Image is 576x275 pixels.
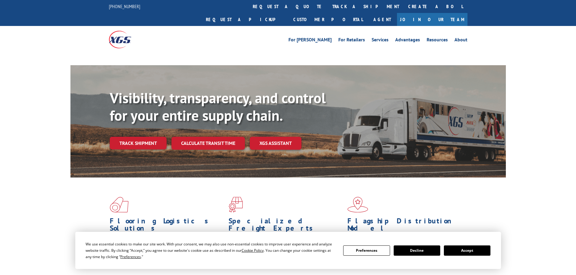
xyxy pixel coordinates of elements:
[367,13,397,26] a: Agent
[288,37,332,44] a: For [PERSON_NAME]
[427,37,448,44] a: Resources
[372,37,389,44] a: Services
[229,197,243,213] img: xgs-icon-focused-on-flooring-red
[343,245,390,256] button: Preferences
[444,245,490,256] button: Accept
[110,88,326,125] b: Visibility, transparency, and control for your entire supply chain.
[86,241,336,260] div: We use essential cookies to make our site work. With your consent, we may also use non-essential ...
[394,245,440,256] button: Decline
[289,13,367,26] a: Customer Portal
[338,37,365,44] a: For Retailers
[109,3,140,9] a: [PHONE_NUMBER]
[171,137,245,150] a: Calculate transit time
[75,232,501,269] div: Cookie Consent Prompt
[250,137,301,150] a: XGS ASSISTANT
[395,37,420,44] a: Advantages
[110,137,167,149] a: Track shipment
[347,197,368,213] img: xgs-icon-flagship-distribution-model-red
[120,254,141,259] span: Preferences
[110,197,129,213] img: xgs-icon-total-supply-chain-intelligence-red
[229,217,343,235] h1: Specialized Freight Experts
[242,248,264,253] span: Cookie Policy
[454,37,467,44] a: About
[397,13,467,26] a: Join Our Team
[201,13,289,26] a: Request a pickup
[110,217,224,235] h1: Flooring Logistics Solutions
[347,217,462,235] h1: Flagship Distribution Model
